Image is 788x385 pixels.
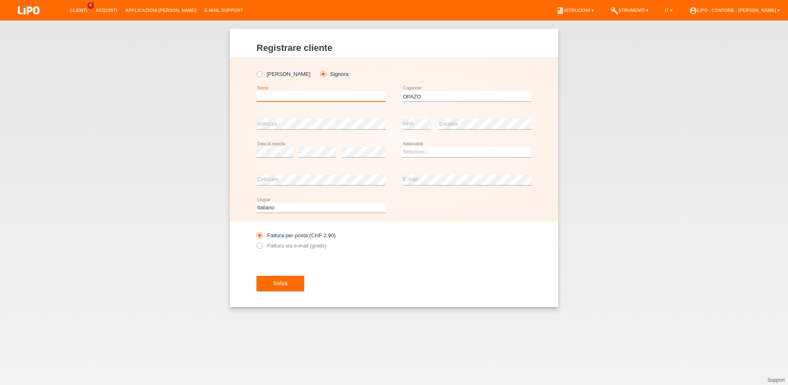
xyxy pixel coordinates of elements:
label: [PERSON_NAME] [257,71,310,77]
label: Fattura per posta (CHF 2.90) [257,232,336,238]
span: Salva [273,280,288,286]
a: Acquisti [92,8,121,13]
a: Support [767,377,785,383]
a: IT ▾ [661,8,677,13]
a: Clienti [66,8,92,13]
a: Applicazioni [PERSON_NAME] [121,8,200,13]
a: E-mail Support [200,8,247,13]
i: build [610,7,618,15]
h1: Registrare cliente [257,43,531,53]
a: LIPO pay [8,17,49,23]
a: bookIstruzioni ▾ [552,8,598,13]
button: Salva [257,276,304,291]
span: 4 [87,2,94,9]
input: Fattura per posta (CHF 2.90) [257,232,262,243]
i: book [556,7,564,15]
input: Signora [320,71,325,76]
input: Fattura via e-mail (gratis) [257,243,262,253]
a: account_circleLIPO - Contone - [PERSON_NAME] ▾ [685,8,784,13]
a: buildStrumenti ▾ [606,8,653,13]
input: [PERSON_NAME] [257,71,262,76]
label: Fattura via e-mail (gratis) [257,243,326,249]
i: account_circle [689,7,697,15]
label: Signora [320,71,348,77]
